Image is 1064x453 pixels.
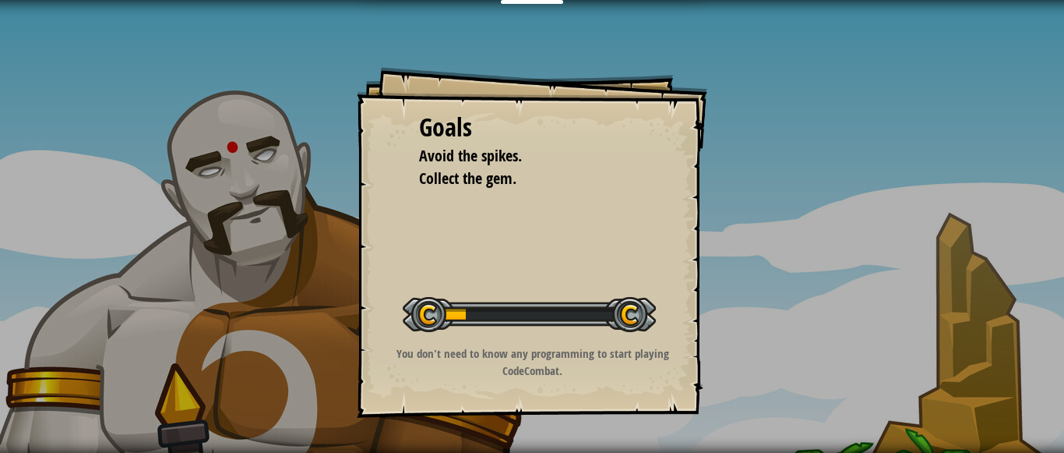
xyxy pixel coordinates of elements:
[400,145,641,168] li: Avoid the spikes.
[419,110,645,146] div: Goals
[419,168,516,189] span: Collect the gem.
[419,145,522,166] span: Avoid the spikes.
[376,345,689,379] p: You don't need to know any programming to start playing CodeCombat.
[400,168,641,190] li: Collect the gem.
